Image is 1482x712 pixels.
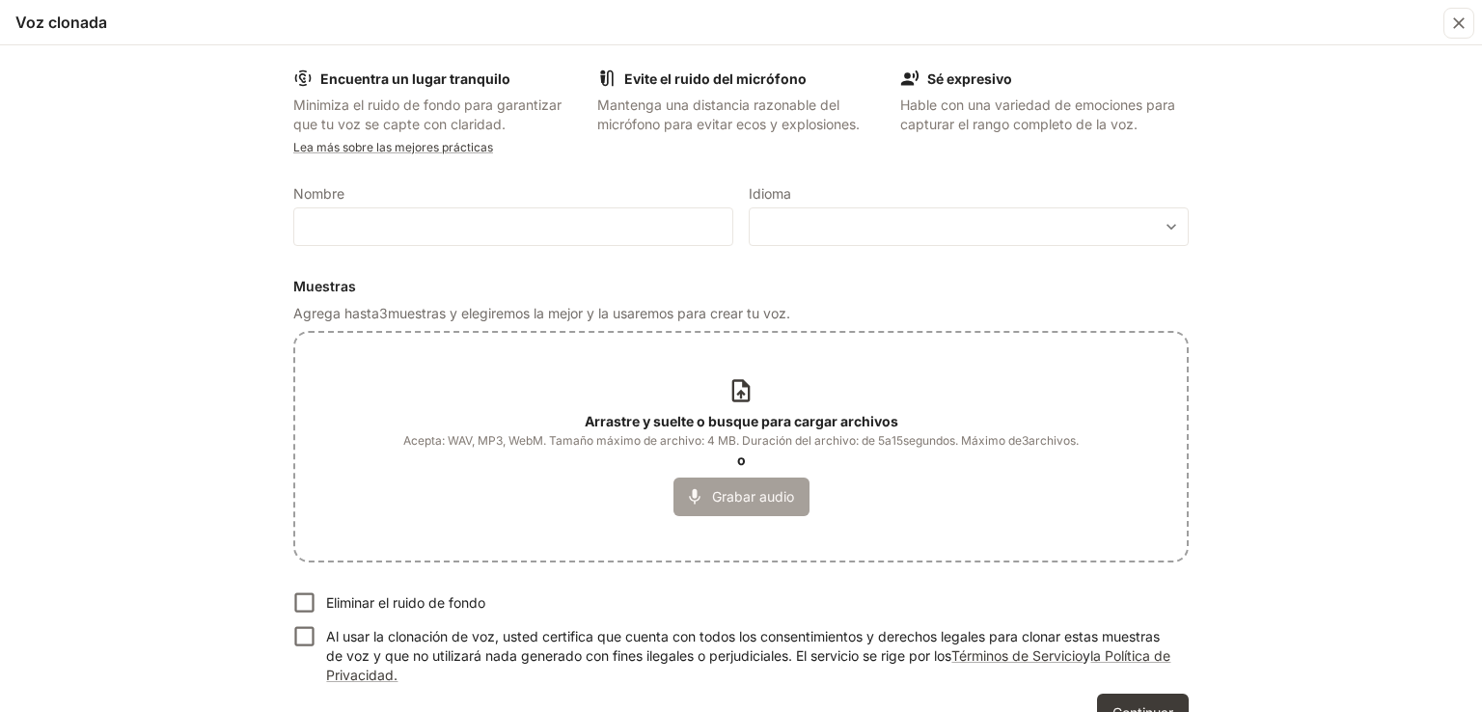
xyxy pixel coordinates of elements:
[737,452,746,468] font: o
[903,433,1022,448] font: segundos. Máximo de
[927,70,1012,87] font: Sé expresivo
[1029,433,1079,448] font: archivos.
[892,433,903,448] font: 15
[293,96,562,132] font: Minimiza el ruido de fondo para garantizar que tu voz se capte con claridad.
[403,433,875,448] font: Acepta: WAV, MP3, WebM. Tamaño máximo de archivo: 4 MB. Duración del archivo: de
[624,70,807,87] font: Evite el ruido del micrófono
[320,70,510,87] font: Encuentra un lugar tranquilo
[15,13,107,32] font: Voz clonada
[900,96,1175,132] font: Hable con una variedad de emociones para capturar el rango completo de la voz.
[712,488,794,505] font: Grabar audio
[293,278,356,294] font: Muestras
[326,628,1160,664] font: Al usar la clonación de voz, usted certifica que cuenta con todos los consentimientos y derechos ...
[673,478,810,516] button: Grabar audio
[293,185,344,202] font: Nombre
[597,96,860,132] font: Mantenga una distancia razonable del micrófono para evitar ecos y explosiones.
[749,185,791,202] font: Idioma
[293,140,493,154] a: Lea más sobre las mejores prácticas
[379,305,388,321] font: 3
[293,305,379,321] font: Agrega hasta
[750,217,1188,236] div: ​
[878,433,885,448] font: 5
[585,413,898,429] font: Arrastre y suelte o busque para cargar archivos
[326,594,485,611] font: Eliminar el ruido de fondo
[388,305,790,321] font: muestras y elegiremos la mejor y la usaremos para crear tu voz.
[951,647,1083,664] a: Términos de Servicio
[1083,647,1090,664] font: y
[885,433,892,448] font: a
[1022,433,1029,448] font: 3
